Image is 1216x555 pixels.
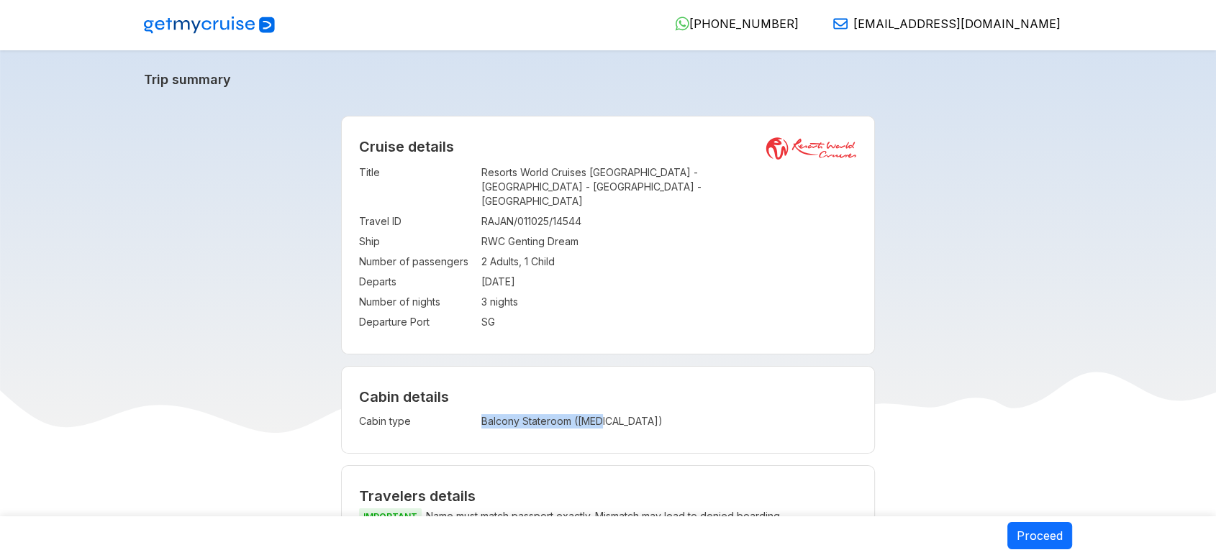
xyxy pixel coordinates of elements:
[481,272,858,292] td: [DATE]
[144,72,1072,87] a: Trip summary
[833,17,848,31] img: Email
[481,252,858,272] td: 2 Adults, 1 Child
[359,411,474,431] td: Cabin type
[481,411,746,431] td: Balcony Stateroom ([MEDICAL_DATA])
[481,292,858,312] td: 3 nights
[474,272,481,292] td: :
[359,211,474,231] td: Travel ID
[359,272,474,292] td: Departs
[359,231,474,252] td: Ship
[474,411,481,431] td: :
[853,17,1061,31] span: [EMAIL_ADDRESS][DOMAIN_NAME]
[359,162,474,211] td: Title
[359,508,858,526] p: Name must match passport exactly. Mismatch may lead to denied boarding.
[359,312,474,332] td: Departure Port
[481,231,858,252] td: RWC Genting Dream
[359,292,474,312] td: Number of nights
[474,292,481,312] td: :
[1007,522,1072,549] button: Proceed
[481,162,858,211] td: Resorts World Cruises [GEOGRAPHIC_DATA] - [GEOGRAPHIC_DATA] - [GEOGRAPHIC_DATA] - [GEOGRAPHIC_DATA]
[481,312,858,332] td: SG
[474,211,481,231] td: :
[675,17,689,31] img: WhatsApp
[474,252,481,272] td: :
[474,312,481,332] td: :
[822,17,1061,31] a: [EMAIL_ADDRESS][DOMAIN_NAME]
[359,138,858,155] h2: Cruise details
[359,508,422,525] span: IMPORTANT
[474,162,481,211] td: :
[689,17,799,31] span: [PHONE_NUMBER]
[359,487,858,505] h2: Travelers details
[481,211,858,231] td: RAJAN/011025/14544
[474,231,481,252] td: :
[359,388,858,405] h4: Cabin details
[663,17,799,31] a: [PHONE_NUMBER]
[359,252,474,272] td: Number of passengers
